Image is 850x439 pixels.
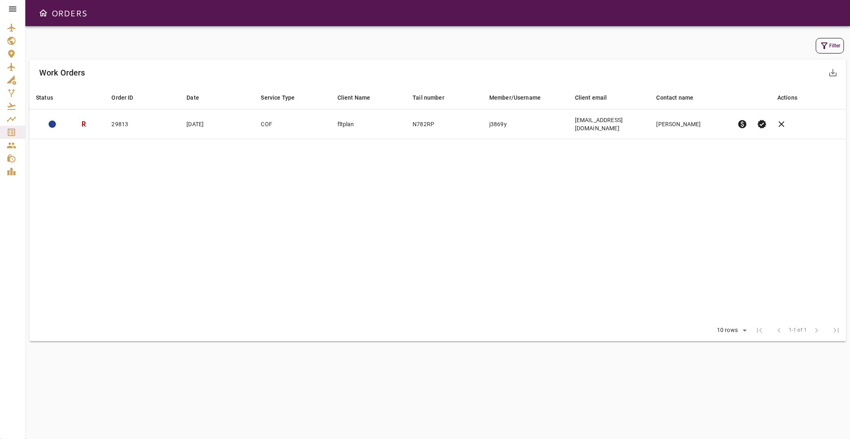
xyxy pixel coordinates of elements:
span: Order ID [111,93,144,103]
div: Date [186,93,199,103]
h6: Work Orders [39,66,85,79]
span: Status [36,93,64,103]
span: verified [757,119,767,129]
span: paid [737,119,747,129]
span: Tail number [413,93,455,103]
td: j3869y [483,109,568,139]
span: save_alt [828,68,838,78]
td: COF [254,109,331,139]
div: Member/Username [489,93,541,103]
button: Open drawer [35,5,51,21]
span: Contact name [656,93,704,103]
td: [EMAIL_ADDRESS][DOMAIN_NAME] [568,109,650,139]
span: Next Page [807,321,826,340]
div: Contact name [656,93,693,103]
h3: R [82,120,86,129]
span: clear [777,119,786,129]
div: 10 rows [712,324,750,336]
button: Export [823,63,843,82]
span: 1-1 of 1 [789,326,807,334]
span: Date [186,93,210,103]
div: Status [36,93,53,103]
span: Service Type [261,93,305,103]
span: Client email [575,93,618,103]
td: N782RP [406,109,483,139]
td: fltplan [331,109,406,139]
button: Cancel order [772,114,791,134]
td: 29813 [105,109,180,139]
span: Previous Page [769,321,789,340]
div: 10 rows [715,327,740,334]
div: Order ID [111,93,133,103]
td: [DATE] [180,109,254,139]
span: First Page [750,321,769,340]
span: Member/Username [489,93,551,103]
span: Client Name [337,93,381,103]
div: Client email [575,93,607,103]
button: Filter [816,38,844,53]
h6: ORDERS [51,7,87,20]
button: Set Permit Ready [752,114,772,134]
div: Client Name [337,93,371,103]
div: Tail number [413,93,444,103]
div: Service Type [261,93,295,103]
div: ADMIN [49,120,56,128]
td: [PERSON_NAME] [650,109,730,139]
span: Last Page [826,321,846,340]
